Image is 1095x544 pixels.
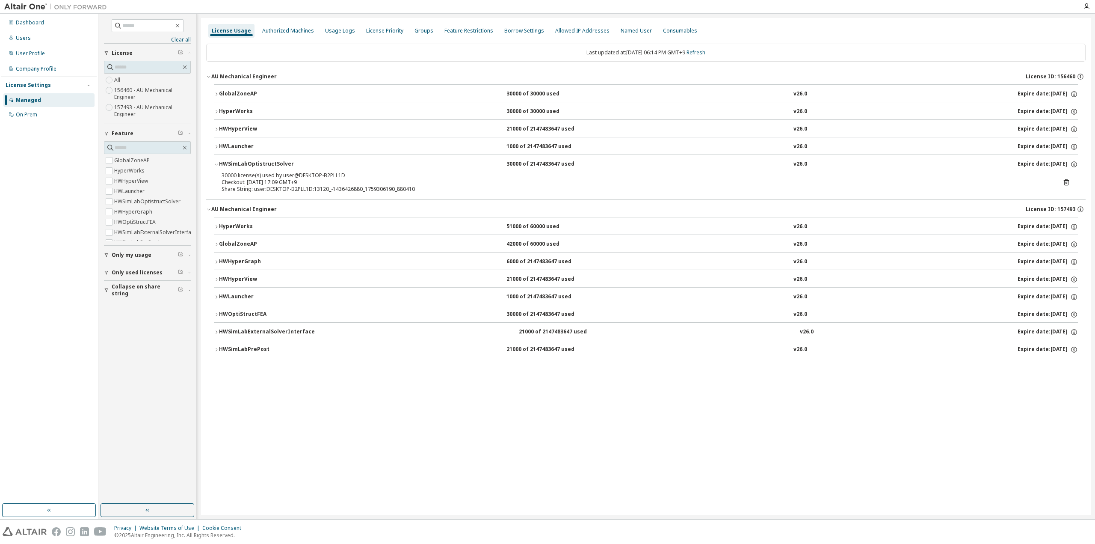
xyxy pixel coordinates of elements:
[112,283,178,297] span: Collapse on share string
[3,527,47,536] img: altair_logo.svg
[112,130,133,137] span: Feature
[178,130,183,137] span: Clear filter
[16,97,41,104] div: Managed
[178,50,183,56] span: Clear filter
[1018,311,1078,318] div: Expire date: [DATE]
[178,252,183,259] span: Clear filter
[506,223,583,231] div: 51000 of 60000 used
[222,179,1050,186] div: Checkout: [DATE] 17:09 GMT+9
[793,125,807,133] div: v26.0
[800,328,814,336] div: v26.0
[104,124,191,143] button: Feature
[114,196,182,207] label: HWSimLabOptistructSolver
[793,346,807,354] div: v26.0
[178,269,183,276] span: Clear filter
[506,276,583,283] div: 21000 of 2147483647 used
[212,27,251,34] div: License Usage
[222,172,1050,179] div: 30000 license(s) used by user@DESKTOP-B2PLL1D
[114,75,122,85] label: All
[793,143,807,151] div: v26.0
[1018,125,1078,133] div: Expire date: [DATE]
[219,293,296,301] div: HWLauncher
[112,50,133,56] span: License
[114,102,191,119] label: 157493 - AU Mechanical Engineer
[214,253,1078,271] button: HWHyperGraph6000 of 2147483647 usedv26.0Expire date:[DATE]
[104,36,191,43] a: Clear all
[555,27,610,34] div: Allowed IP Addresses
[1018,346,1078,354] div: Expire date: [DATE]
[262,27,314,34] div: Authorized Machines
[1026,73,1075,80] span: License ID: 156460
[621,27,652,34] div: Named User
[214,340,1078,359] button: HWSimLabPrePost21000 of 2147483647 usedv26.0Expire date:[DATE]
[793,276,807,283] div: v26.0
[139,525,202,532] div: Website Terms of Use
[211,206,277,213] div: AU Mechanical Engineer
[94,527,107,536] img: youtube.svg
[104,44,191,62] button: License
[219,125,296,133] div: HWHyperView
[214,288,1078,306] button: HWLauncher1000 of 2147483647 usedv26.0Expire date:[DATE]
[506,346,583,354] div: 21000 of 2147483647 used
[104,263,191,282] button: Only used licenses
[793,293,807,301] div: v26.0
[219,258,296,266] div: HWHyperGraph
[104,281,191,300] button: Collapse on share string
[793,161,807,168] div: v26.0
[506,311,583,318] div: 30000 of 2147483647 used
[219,328,315,336] div: HWSimLabExternalSolverInterface
[1018,223,1078,231] div: Expire date: [DATE]
[16,50,45,57] div: User Profile
[219,223,296,231] div: HyperWorks
[219,241,296,248] div: GlobalZoneAP
[114,238,161,248] label: HWSimLabPrePost
[16,111,37,118] div: On Prem
[66,527,75,536] img: instagram.svg
[1018,161,1078,168] div: Expire date: [DATE]
[211,73,277,80] div: AU Mechanical Engineer
[506,125,583,133] div: 21000 of 2147483647 used
[506,161,583,168] div: 30000 of 2147483647 used
[112,269,163,276] span: Only used licenses
[214,155,1078,174] button: HWSimLabOptistructSolver30000 of 2147483647 usedv26.0Expire date:[DATE]
[214,137,1078,156] button: HWLauncher1000 of 2147483647 usedv26.0Expire date:[DATE]
[214,120,1078,139] button: HWHyperView21000 of 2147483647 usedv26.0Expire date:[DATE]
[114,166,146,176] label: HyperWorks
[1018,293,1078,301] div: Expire date: [DATE]
[114,85,191,102] label: 156460 - AU Mechanical Engineer
[16,65,56,72] div: Company Profile
[104,246,191,265] button: Only my usage
[114,176,150,186] label: HWHyperView
[219,108,296,116] div: HyperWorks
[6,82,51,89] div: License Settings
[506,143,583,151] div: 1000 of 2147483647 used
[222,186,1050,193] div: Share String: user:DESKTOP-B2PLL1D:13120_-1436426880_1759306190_880410
[1018,328,1078,336] div: Expire date: [DATE]
[793,108,807,116] div: v26.0
[1018,276,1078,283] div: Expire date: [DATE]
[687,49,705,56] a: Refresh
[80,527,89,536] img: linkedin.svg
[793,241,807,248] div: v26.0
[663,27,697,34] div: Consumables
[114,207,154,217] label: HWHyperGraph
[793,90,807,98] div: v26.0
[1018,143,1078,151] div: Expire date: [DATE]
[506,90,583,98] div: 30000 of 30000 used
[366,27,403,34] div: License Priority
[519,328,596,336] div: 21000 of 2147483647 used
[202,525,246,532] div: Cookie Consent
[793,223,807,231] div: v26.0
[206,67,1086,86] button: AU Mechanical EngineerLicense ID: 156460
[16,35,31,42] div: Users
[219,346,296,354] div: HWSimLabPrePost
[114,532,246,539] p: © 2025 Altair Engineering, Inc. All Rights Reserved.
[325,27,355,34] div: Usage Logs
[4,3,111,11] img: Altair One
[1018,258,1078,266] div: Expire date: [DATE]
[414,27,433,34] div: Groups
[214,85,1078,104] button: GlobalZoneAP30000 of 30000 usedv26.0Expire date:[DATE]
[506,241,583,248] div: 42000 of 60000 used
[206,200,1086,219] button: AU Mechanical EngineerLicense ID: 157493
[219,143,296,151] div: HWLauncher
